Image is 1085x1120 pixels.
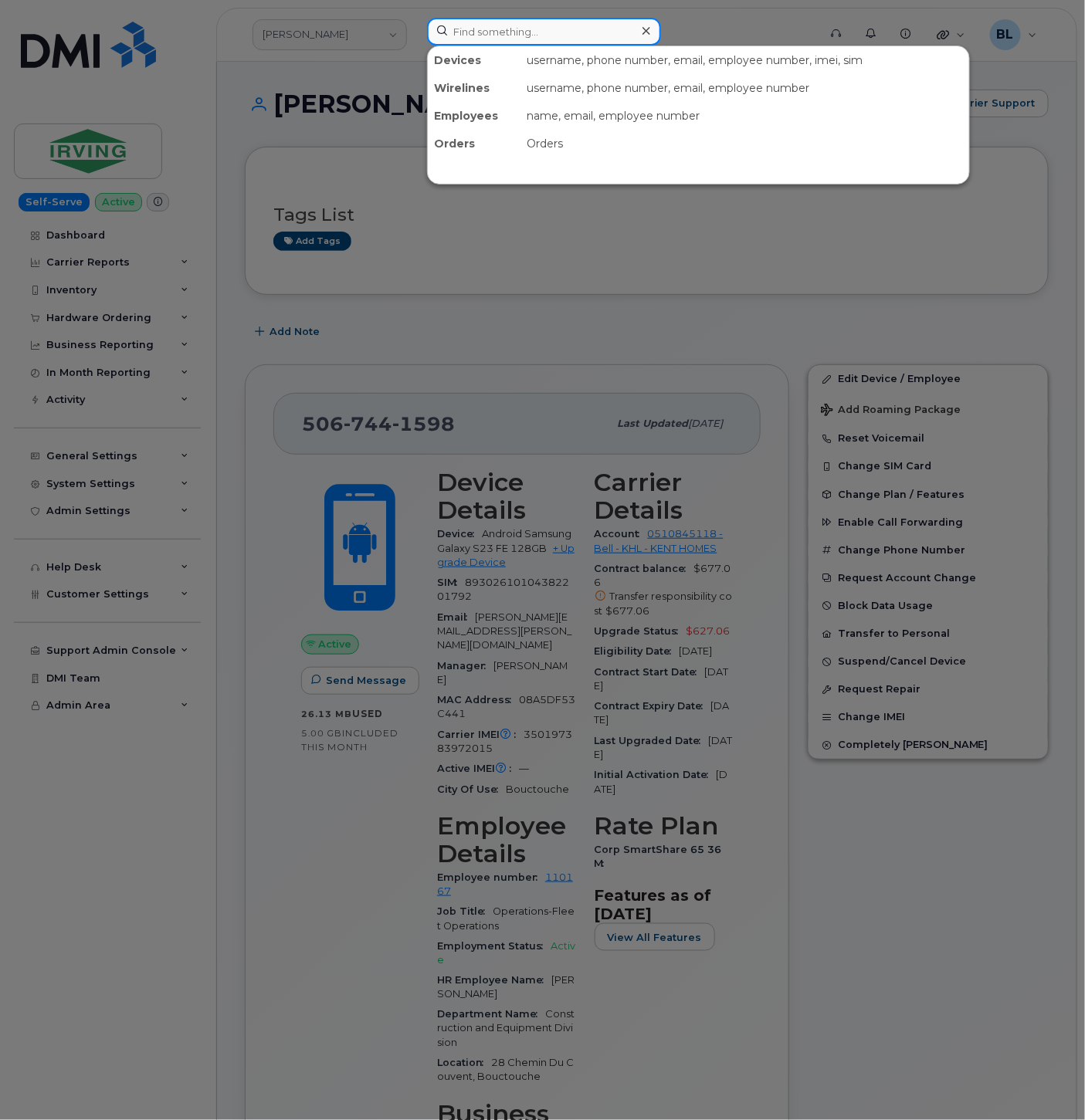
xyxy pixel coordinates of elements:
[428,130,520,157] div: Orders
[520,102,969,130] div: name, email, employee number
[428,102,520,130] div: Employees
[428,74,520,102] div: Wirelines
[520,130,969,157] div: Orders
[520,46,969,74] div: username, phone number, email, employee number, imei, sim
[520,74,969,102] div: username, phone number, email, employee number
[428,46,520,74] div: Devices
